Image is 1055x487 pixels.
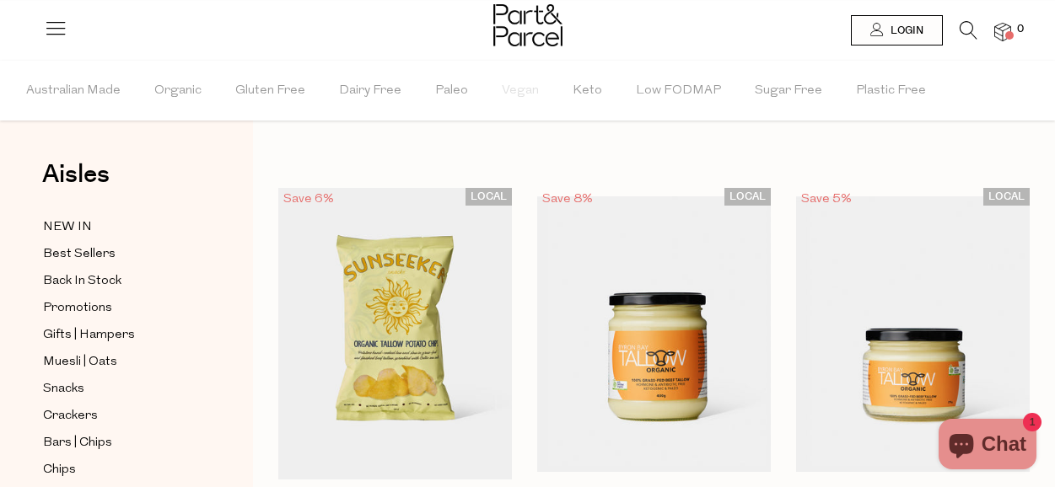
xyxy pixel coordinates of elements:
[934,419,1042,474] inbox-online-store-chat: Shopify online store chat
[537,196,771,472] img: Beef Tallow
[43,244,116,265] span: Best Sellers
[994,23,1011,40] a: 0
[43,325,135,345] span: Gifts | Hampers
[43,406,98,426] span: Crackers
[537,188,598,211] div: Save 8%
[43,405,196,426] a: Crackers
[26,62,121,120] span: Australian Made
[235,62,305,120] span: Gluten Free
[43,217,196,238] a: NEW IN
[502,62,539,120] span: Vegan
[43,270,196,292] a: Back In Stock
[43,324,196,345] a: Gifts | Hampers
[42,156,110,193] span: Aisles
[573,62,602,120] span: Keto
[43,217,92,238] span: NEW IN
[724,188,771,206] span: LOCAL
[43,379,84,399] span: Snacks
[43,433,112,453] span: Bars | Chips
[278,188,339,211] div: Save 6%
[43,351,196,372] a: Muesli | Oats
[43,271,121,292] span: Back In Stock
[755,62,822,120] span: Sugar Free
[466,188,512,206] span: LOCAL
[1013,22,1028,37] span: 0
[42,162,110,204] a: Aisles
[278,188,512,479] img: Tallow Potato Chips
[851,15,943,45] a: Login
[154,62,202,120] span: Organic
[43,297,196,318] a: Promotions
[493,4,562,46] img: Part&Parcel
[856,62,926,120] span: Plastic Free
[43,352,117,372] span: Muesli | Oats
[43,378,196,399] a: Snacks
[983,188,1030,206] span: LOCAL
[43,459,196,480] a: Chips
[43,298,112,318] span: Promotions
[43,243,196,265] a: Best Sellers
[435,62,468,120] span: Paleo
[886,24,923,38] span: Login
[796,196,1030,472] img: Beef Tallow
[339,62,401,120] span: Dairy Free
[43,460,76,480] span: Chips
[796,188,857,211] div: Save 5%
[636,62,721,120] span: Low FODMAP
[43,432,196,453] a: Bars | Chips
